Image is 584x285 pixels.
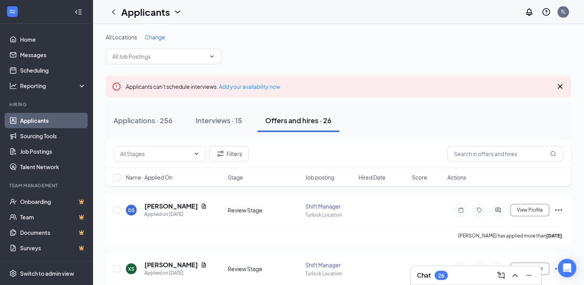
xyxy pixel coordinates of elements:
[359,173,386,181] span: Hired Date
[305,261,354,269] div: Shift Manager
[554,264,563,273] svg: Ellipses
[112,52,206,61] input: All Job Postings
[305,212,354,218] div: Turlock Location
[510,204,549,216] button: View Profile
[412,173,427,181] span: Score
[144,202,198,210] h5: [PERSON_NAME]
[417,271,431,280] h3: Chat
[20,47,86,63] a: Messages
[228,206,301,214] div: Review Stage
[447,146,563,161] input: Search in offers and hires
[9,270,17,277] svg: Settings
[20,63,86,78] a: Scheduling
[144,261,198,269] h5: [PERSON_NAME]
[193,151,200,157] svg: ChevronDown
[546,233,562,239] b: [DATE]
[216,149,225,158] svg: Filter
[9,182,85,189] div: Team Management
[509,269,521,282] button: ChevronUp
[20,113,86,128] a: Applicants
[561,8,565,15] div: TL
[201,203,207,209] svg: Document
[8,8,16,15] svg: WorkstreamLogo
[144,210,207,218] div: Applied on [DATE]
[228,265,301,273] div: Review Stage
[9,101,85,108] div: Hiring
[265,115,332,125] div: Offers and hires · 26
[209,146,249,161] button: Filter Filters
[173,7,182,17] svg: ChevronDown
[20,270,74,277] div: Switch to admin view
[126,83,280,90] span: Applicants can't schedule interviews.
[113,115,173,125] div: Applications · 256
[126,173,173,181] span: Name · Applied On
[510,263,549,275] button: View Profile
[209,53,215,59] svg: ChevronDown
[201,262,207,268] svg: Document
[510,271,520,280] svg: ChevronUp
[20,144,86,159] a: Job Postings
[305,202,354,210] div: Shift Manager
[458,232,563,239] p: [PERSON_NAME] has applied more than .
[128,266,134,272] div: XS
[106,34,137,41] span: All Locations
[196,115,242,125] div: Interviews · 15
[228,173,243,181] span: Stage
[438,272,444,279] div: 26
[128,207,135,214] div: DS
[524,271,533,280] svg: Minimize
[109,7,118,17] svg: ChevronLeft
[555,82,565,91] svg: Cross
[74,8,82,16] svg: Collapse
[554,205,563,215] svg: Ellipses
[542,7,551,17] svg: QuestionInfo
[20,240,86,256] a: SurveysCrown
[493,207,503,213] svg: ActiveChat
[9,82,17,90] svg: Analysis
[20,82,86,90] div: Reporting
[456,207,466,213] svg: Note
[523,269,535,282] button: Minimize
[120,149,190,158] input: All Stages
[145,34,165,41] span: Change
[305,270,354,277] div: Turlock Location
[20,32,86,47] a: Home
[20,225,86,240] a: DocumentsCrown
[121,5,170,19] h1: Applicants
[550,151,556,157] svg: MagnifyingGlass
[558,259,576,277] div: Open Intercom Messenger
[112,82,121,91] svg: Error
[517,207,543,213] span: View Profile
[20,159,86,175] a: Talent Network
[20,209,86,225] a: TeamCrown
[496,271,506,280] svg: ComposeMessage
[144,269,207,277] div: Applied on [DATE]
[447,173,466,181] span: Actions
[305,173,334,181] span: Job posting
[20,128,86,144] a: Sourcing Tools
[525,7,534,17] svg: Notifications
[219,83,280,90] a: Add your availability now
[475,207,484,213] svg: Tag
[20,194,86,209] a: OnboardingCrown
[495,269,507,282] button: ComposeMessage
